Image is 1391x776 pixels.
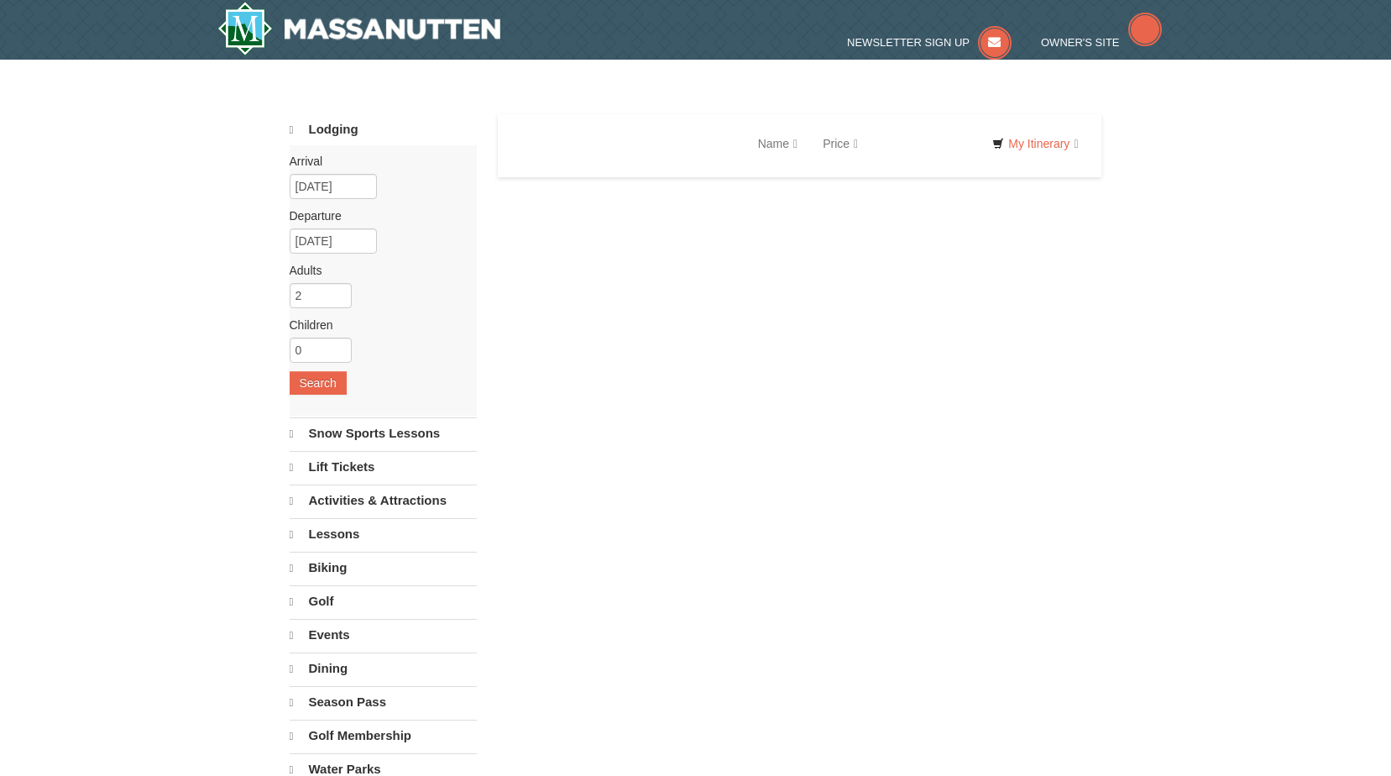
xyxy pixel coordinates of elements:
a: Biking [290,552,477,584]
a: Price [810,127,871,160]
a: Golf Membership [290,720,477,752]
a: Golf [290,585,477,617]
label: Departure [290,207,464,224]
img: Massanutten Resort Logo [217,2,501,55]
a: Name [745,127,810,160]
button: Search [290,371,347,395]
a: Owner's Site [1041,36,1162,49]
label: Children [290,317,464,333]
a: Newsletter Sign Up [847,36,1012,49]
label: Arrival [290,153,464,170]
a: Activities & Attractions [290,485,477,516]
a: Lessons [290,518,477,550]
span: Newsletter Sign Up [847,36,970,49]
span: Owner's Site [1041,36,1120,49]
a: My Itinerary [981,131,1089,156]
label: Adults [290,262,464,279]
a: Snow Sports Lessons [290,417,477,449]
a: Events [290,619,477,651]
a: Dining [290,653,477,684]
a: Season Pass [290,686,477,718]
a: Lodging [290,114,477,145]
a: Lift Tickets [290,451,477,483]
a: Massanutten Resort [217,2,501,55]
